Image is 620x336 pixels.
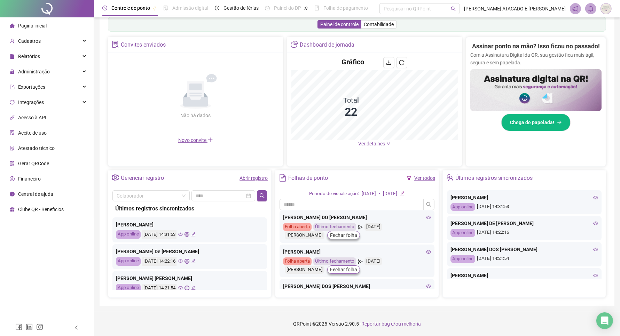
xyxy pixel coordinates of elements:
[450,194,598,201] div: [PERSON_NAME]
[313,223,356,231] div: Último fechamento
[116,221,264,229] div: [PERSON_NAME]
[450,219,598,227] div: [PERSON_NAME] DE [PERSON_NAME]
[283,282,431,290] div: [PERSON_NAME] DOS [PERSON_NAME]
[18,161,49,166] span: Gerar QRCode
[383,190,397,198] div: [DATE]
[102,6,107,10] span: clock-circle
[18,145,55,151] span: Atestado técnico
[593,221,598,226] span: eye
[116,248,264,255] div: [PERSON_NAME] De [PERSON_NAME]
[593,195,598,200] span: eye
[557,120,562,125] span: arrow-right
[116,284,141,293] div: App online
[379,190,380,198] div: -
[455,172,533,184] div: Últimos registros sincronizados
[314,6,319,10] span: book
[291,41,298,48] span: pie-chart
[115,204,264,213] div: Últimos registros sincronizados
[593,273,598,278] span: eye
[451,6,456,11] span: search
[116,230,141,239] div: App online
[510,119,554,126] span: Chega de papelada!
[116,257,141,266] div: App online
[309,190,359,198] div: Período de visualização:
[185,232,189,237] span: global
[18,115,46,120] span: Acesso à API
[279,174,286,181] span: file-text
[450,229,598,237] div: [DATE] 14:22:16
[10,191,15,196] span: info-circle
[153,6,157,10] span: pushpin
[274,5,301,11] span: Painel do DP
[593,247,598,252] span: eye
[450,272,598,279] div: [PERSON_NAME]
[426,249,431,254] span: eye
[214,6,219,10] span: sun
[10,38,15,43] span: user-add
[18,23,47,29] span: Página inicial
[10,23,15,28] span: home
[313,257,356,265] div: Último fechamento
[178,286,183,290] span: eye
[10,115,15,120] span: api
[572,6,579,12] span: notification
[18,99,44,105] span: Integrações
[426,284,431,289] span: eye
[472,41,600,51] h2: Assinar ponto na mão? Isso ficou no passado!
[358,257,362,265] span: send
[601,3,611,14] img: 64868
[18,54,40,59] span: Relatórios
[386,60,392,65] span: download
[10,69,15,74] span: lock
[223,5,259,11] span: Gestão de férias
[10,130,15,135] span: audit
[464,5,566,13] span: [PERSON_NAME] ATACADO E [PERSON_NAME]
[10,84,15,89] span: export
[501,114,571,131] button: Chega de papelada!
[265,6,270,10] span: dashboard
[26,323,33,330] span: linkedin
[172,5,208,11] span: Admissão digital
[414,175,435,181] a: Ver todos
[259,193,265,199] span: search
[450,246,598,253] div: [PERSON_NAME] DOS [PERSON_NAME]
[112,174,119,181] span: setting
[163,6,168,10] span: file-done
[362,190,376,198] div: [DATE]
[358,141,385,146] span: Ver detalhes
[164,112,228,119] div: Não há dados
[450,203,475,211] div: App online
[18,69,50,74] span: Administração
[10,161,15,166] span: qrcode
[426,215,431,220] span: eye
[327,265,360,274] button: Fechar folha
[18,130,47,136] span: Aceite de uso
[330,231,357,239] span: Fechar folha
[18,207,64,212] span: Clube QR - Beneficios
[10,207,15,211] span: gift
[320,22,359,27] span: Painel de controle
[116,274,264,282] div: [PERSON_NAME] [PERSON_NAME]
[283,223,312,231] div: Folha aberta
[185,259,189,263] span: global
[400,191,405,195] span: edit
[18,191,53,197] span: Central de ajuda
[191,232,196,237] span: edit
[18,176,41,182] span: Financeiro
[191,259,196,263] span: edit
[470,51,602,66] p: Com a Assinatura Digital da QR, sua gestão fica mais ágil, segura e sem papelada.
[142,284,176,293] div: [DATE] 14:21:54
[178,232,183,237] span: eye
[10,54,15,58] span: file
[207,137,213,143] span: plus
[10,145,15,150] span: solution
[94,312,620,336] footer: QRPoint © 2025 - 2.90.5 -
[283,257,312,265] div: Folha aberta
[285,266,324,274] div: [PERSON_NAME]
[399,60,405,65] span: reload
[330,266,357,273] span: Fechar folha
[342,57,364,67] h4: Gráfico
[358,141,391,146] a: Ver detalhes down
[10,176,15,181] span: dollar
[121,172,164,184] div: Gerenciar registro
